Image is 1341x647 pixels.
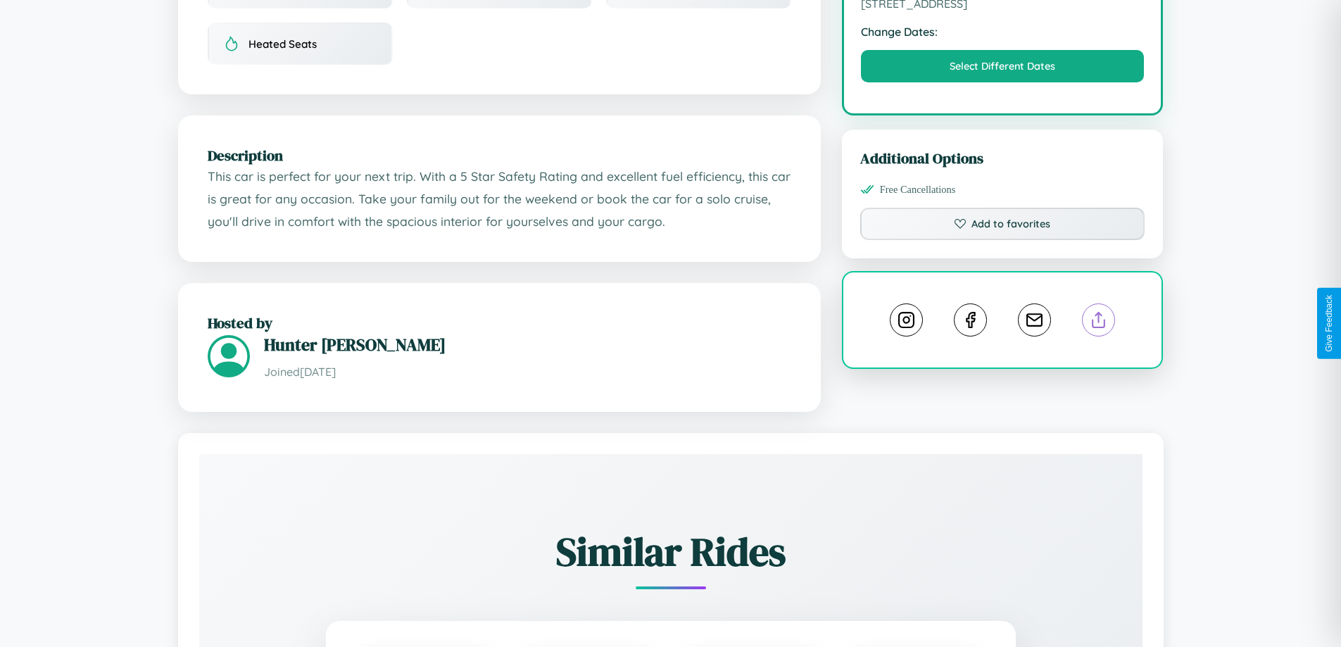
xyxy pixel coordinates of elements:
p: This car is perfect for your next trip. With a 5 Star Safety Rating and excellent fuel efficiency... [208,165,791,232]
button: Add to favorites [860,208,1145,240]
p: Joined [DATE] [264,362,791,382]
h2: Similar Rides [248,524,1093,579]
div: Give Feedback [1324,295,1334,352]
span: Heated Seats [248,37,317,51]
h3: Hunter [PERSON_NAME] [264,333,791,356]
button: Select Different Dates [861,50,1145,82]
h2: Description [208,145,791,165]
h3: Additional Options [860,148,1145,168]
h2: Hosted by [208,313,791,333]
span: Free Cancellations [880,184,956,196]
strong: Change Dates: [861,25,1145,39]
